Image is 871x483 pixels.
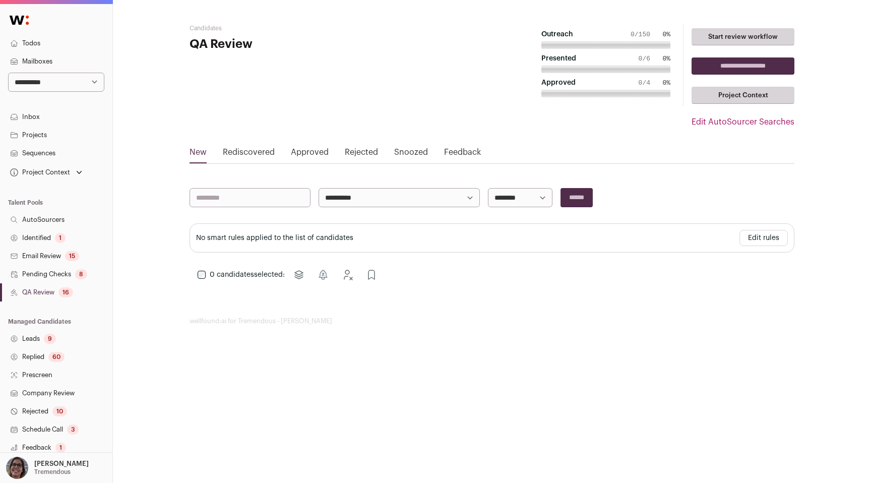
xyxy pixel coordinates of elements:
img: 7265042-medium_jpg [6,457,28,479]
span: selected: [210,270,285,280]
div: 1 [55,233,66,243]
button: Reject [337,265,357,285]
a: Edit AutoSourcer Searches [692,116,794,128]
footer: wellfound:ai for Tremendous - [PERSON_NAME] [190,317,794,325]
button: Outreach 0/150 0% Presented 0/6 0% Approved 0/4 0% [529,24,683,106]
div: Project Context [8,168,70,176]
div: 10 [52,406,67,416]
div: 16 [58,287,73,297]
div: 3 [67,425,79,435]
div: 1 [55,443,66,453]
a: Rediscovered [223,146,275,162]
button: Snooze [313,265,333,285]
p: [PERSON_NAME] [34,460,89,468]
button: Move to project [289,265,309,285]
button: Open dropdown [4,457,91,479]
a: Start review workflow [692,28,794,45]
a: Rejected [345,146,378,162]
div: 15 [65,251,79,261]
button: Open dropdown [8,165,84,179]
div: 8 [75,269,87,279]
h1: QA Review [190,36,391,52]
img: Wellfound [4,10,34,30]
span: 0 candidates [210,271,254,278]
div: 60 [48,352,65,362]
turbo-frame: No smart rules applied to the list of candidates [196,234,353,241]
a: Snoozed [394,146,428,162]
a: Approved [291,146,329,162]
h2: Candidates [190,24,391,32]
button: Edit rules [739,230,788,246]
a: Feedback [444,146,481,162]
button: Approve [361,265,382,285]
a: Project Context [692,87,794,104]
div: 9 [44,334,56,344]
a: New [190,146,207,162]
p: Tremendous [34,468,71,476]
